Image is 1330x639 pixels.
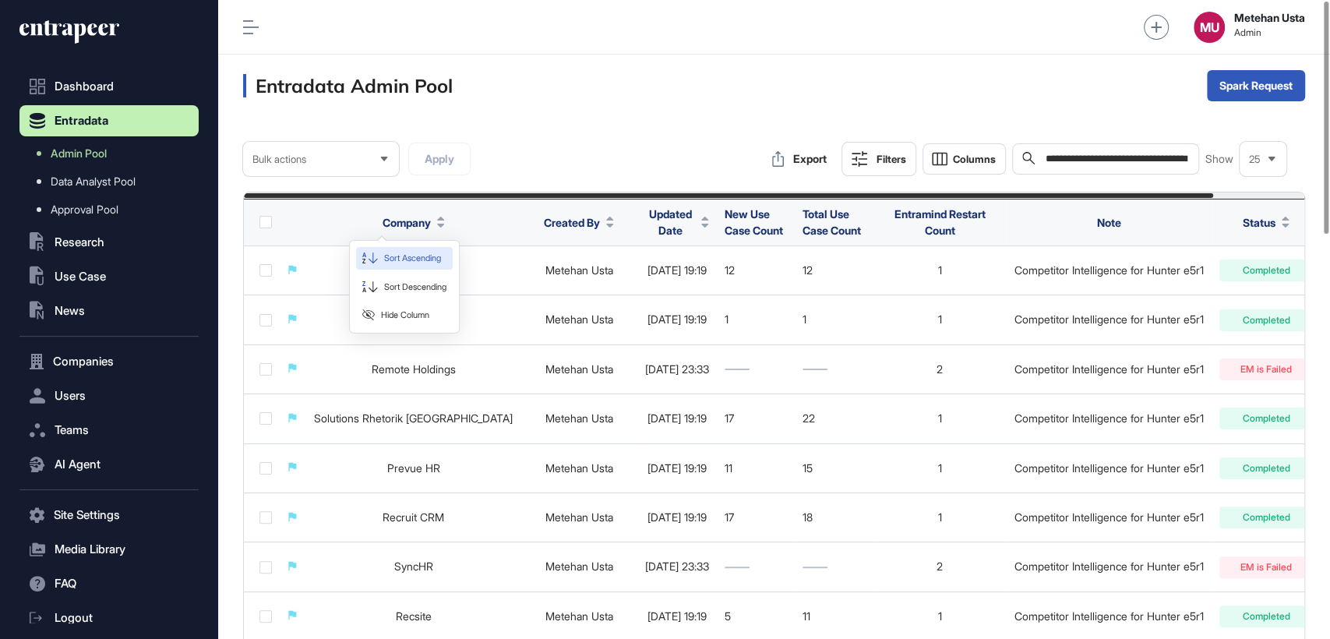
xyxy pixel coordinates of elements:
div: EM is Failed [1219,358,1313,380]
span: Users [55,390,86,402]
a: Solutions Rhetorik [GEOGRAPHIC_DATA] [314,411,513,425]
span: Teams [55,424,89,436]
div: 11 [725,462,787,475]
a: Approval Pool [27,196,199,224]
a: Admin Pool [27,139,199,168]
a: Recsite [396,609,432,623]
button: Updated Date [645,206,709,238]
div: 15 [803,462,865,475]
a: Metehan Usta [545,312,613,326]
span: News [55,305,85,317]
button: Company [383,214,445,231]
a: Metehan Usta [545,362,613,376]
a: Metehan Usta [545,461,613,475]
span: Media Library [55,543,125,556]
span: Approval Pool [51,203,118,216]
button: Status [1243,214,1289,231]
span: Logout [55,612,93,624]
button: Use Case [19,261,199,292]
span: Show [1205,153,1233,165]
span: Total Use Case Count [803,207,861,237]
div: 1 [880,511,999,524]
div: Completed [1219,457,1313,479]
div: 22 [803,412,865,425]
span: FAQ [55,577,76,590]
span: Bulk actions [252,154,306,165]
span: Entramind Restart Count [894,207,986,237]
button: Research [19,227,199,258]
div: EM is Failed [1219,556,1313,578]
div: 1 [725,313,787,326]
div: 17 [725,412,787,425]
div: [DATE] 23:33 [645,363,709,376]
strong: Metehan Usta [1234,12,1305,24]
div: Competitor Intelligence for Hunter e5r1 [1014,462,1204,475]
button: AI Agent [19,449,199,480]
button: Entradata [19,105,199,136]
div: 17 [725,511,787,524]
div: [DATE] 19:19 [645,313,709,326]
a: Data Analyst Pool [27,168,199,196]
div: [DATE] 23:33 [645,560,709,573]
span: Sort Ascending [384,252,441,265]
div: 1 [880,610,999,623]
a: Dashboard [19,71,199,102]
a: Recruit CRM [383,510,444,524]
div: [DATE] 19:19 [645,511,709,524]
span: Dashboard [55,80,114,93]
div: 1 [880,313,999,326]
a: Metehan Usta [545,411,613,425]
span: Hide Column [381,309,429,322]
a: Metehan Usta [545,560,613,573]
span: Columns [953,154,996,165]
span: Sort Descending [384,281,446,294]
button: Teams [19,415,199,446]
div: Competitor Intelligence for Hunter e5r1 [1014,264,1204,277]
button: News [19,295,199,327]
div: Completed [1219,605,1313,627]
div: Completed [1219,507,1313,528]
button: Export [764,143,835,175]
div: Filters [877,153,906,165]
span: Entradata [55,115,108,127]
button: MU [1194,12,1225,43]
span: Use Case [55,270,106,283]
div: Competitor Intelligence for Hunter e5r1 [1014,560,1204,573]
div: Competitor Intelligence for Hunter e5r1 [1014,313,1204,326]
div: Competitor Intelligence for Hunter e5r1 [1014,412,1204,425]
button: Users [19,380,199,411]
span: AI Agent [55,458,101,471]
button: Site Settings [19,500,199,531]
div: Competitor Intelligence for Hunter e5r1 [1014,363,1204,376]
a: Prevue HR [387,461,440,475]
span: Admin Pool [51,147,107,160]
div: [DATE] 19:19 [645,462,709,475]
button: Companies [19,346,199,377]
span: Site Settings [54,509,120,521]
div: 1 [880,412,999,425]
span: Updated Date [645,206,695,238]
div: 1 [803,313,865,326]
div: [DATE] 19:19 [645,610,709,623]
div: [DATE] 19:19 [645,412,709,425]
a: SyncHR [394,560,433,573]
a: Metehan Usta [545,609,613,623]
span: New Use Case Count [725,207,783,237]
div: 12 [803,264,865,277]
span: Companies [53,355,114,368]
div: 2 [880,363,999,376]
span: Data Analyst Pool [51,175,136,188]
span: Created By [544,214,600,231]
span: Admin [1234,27,1305,38]
div: 1 [880,462,999,475]
div: Competitor Intelligence for Hunter e5r1 [1014,511,1204,524]
span: Note [1097,216,1121,229]
a: Remote Holdings [372,362,456,376]
a: Logout [19,602,199,634]
span: Company [383,214,431,231]
div: Competitor Intelligence for Hunter e5r1 [1014,610,1204,623]
button: Columns [923,143,1006,175]
button: Filters [841,142,916,176]
div: 1 [880,264,999,277]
